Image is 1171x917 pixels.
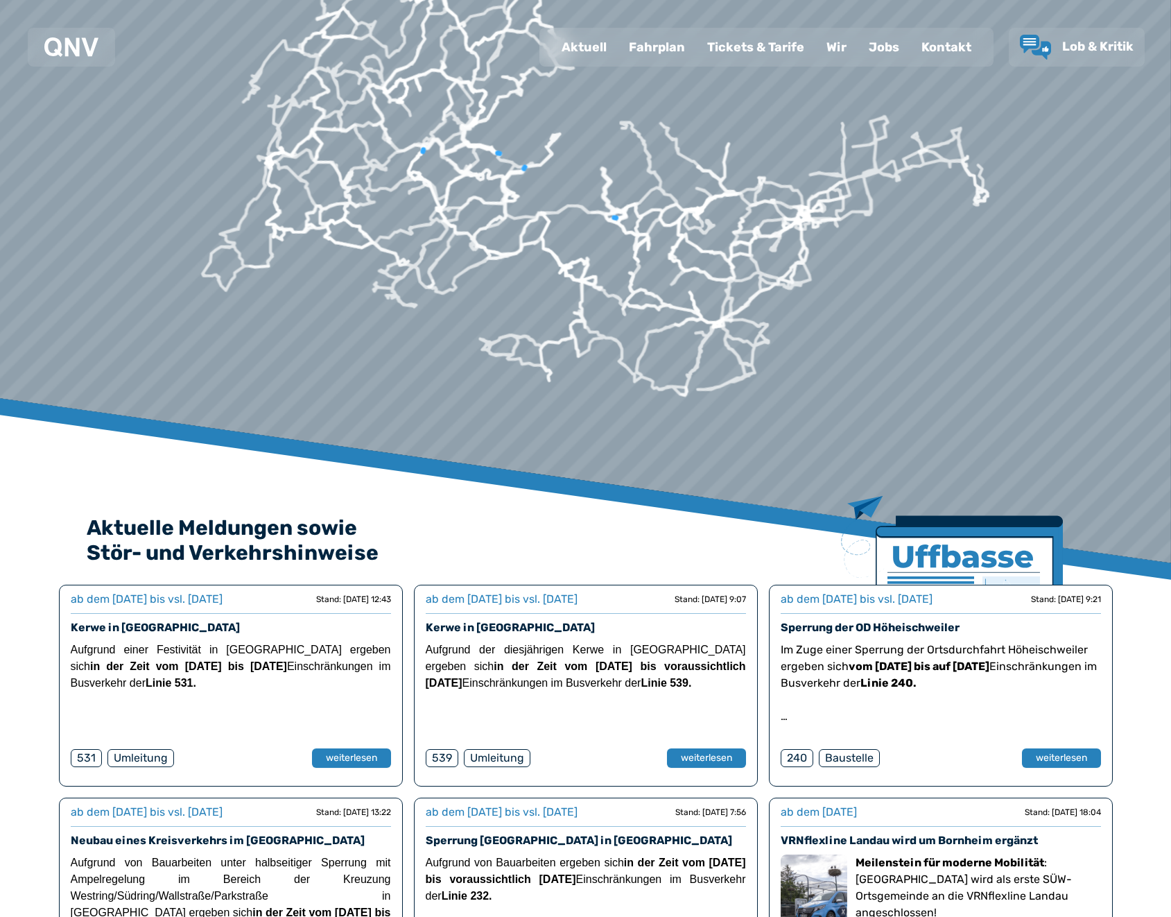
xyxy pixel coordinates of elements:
div: Stand: [DATE] 13:22 [316,807,391,818]
strong: vom [DATE] bis auf [DATE] [849,660,989,673]
p: Im Zuge einer Sperrung der Ortsdurchfahrt Höheischweiler ergeben sich Einschränkungen im Busverke... [781,642,1101,692]
div: Stand: [DATE] 12:43 [316,594,391,605]
span: Lob & Kritik [1062,39,1134,54]
img: Zeitung mit Titel Uffbase [841,496,1063,669]
div: 240 [781,749,813,767]
a: Sperrung [GEOGRAPHIC_DATA] in [GEOGRAPHIC_DATA] [426,834,732,847]
div: ab dem [DATE] bis vsl. [DATE] [426,804,578,821]
button: weiterlesen [1022,748,1101,768]
div: Stand: [DATE] 9:21 [1031,594,1101,605]
a: Aktuell [550,29,618,65]
a: Kontakt [910,29,982,65]
strong: Linie 240. [860,676,917,689]
strong: Linie 531. [146,677,196,689]
button: weiterlesen [667,748,746,768]
div: ab dem [DATE] bis vsl. [DATE] [781,591,933,608]
a: Tickets & Tarife [696,29,815,65]
div: ab dem [DATE] [781,804,857,821]
div: ab dem [DATE] bis vsl. [DATE] [426,591,578,608]
span: Aufgrund von Bauarbeiten ergeben sich Einschränkungen im Busverkehr der [426,857,746,902]
a: Lob & Kritik [1020,35,1134,60]
span: Aufgrund einer Festivität in [GEOGRAPHIC_DATA] ergeben sich Einschränkungen im Busverkehr der [71,644,391,689]
strong: in der Zeit vom [DATE] bis voraussichtlich [DATE] [426,857,746,885]
a: Sperrung der OD Höheischweiler [781,621,960,634]
strong: Meilenstein für moderne Mobilität [856,856,1044,869]
a: QNV Logo [44,33,98,61]
div: Umleitung [107,749,174,767]
div: ab dem [DATE] bis vsl. [DATE] [71,591,223,608]
a: Jobs [858,29,910,65]
div: Stand: [DATE] 9:07 [675,594,746,605]
div: 539 [426,749,458,767]
strong: Linie 232. [442,890,492,902]
img: QNV Logo [44,37,98,57]
strong: [DATE] bis [DATE] [185,660,287,672]
strong: in der Zeit vom [DATE] bis voraussichtlich [DATE] [426,660,746,689]
a: Fahrplan [618,29,696,65]
div: Stand: [DATE] 7:56 [675,807,746,818]
a: Wir [815,29,858,65]
div: 531 [71,749,102,767]
div: Baustelle [819,749,880,767]
a: Kerwe in [GEOGRAPHIC_DATA] [426,621,595,634]
strong: in der Zeit vom [90,660,179,672]
a: VRNflexline Landau wird um Bornheim ergänzt [781,834,1038,847]
a: Neubau eines Kreisverkehrs im [GEOGRAPHIC_DATA] [71,834,365,847]
div: Umleitung [464,749,530,767]
h2: Aktuelle Meldungen sowie Stör- und Verkehrshinweise [87,515,1085,565]
div: ab dem [DATE] bis vsl. [DATE] [71,804,223,821]
span: Aufgrund der diesjährigen Kerwe in [GEOGRAPHIC_DATA] ergeben sich Einschränkungen im Busverkehr der [426,644,746,689]
div: Stand: [DATE] 18:04 [1025,807,1101,818]
strong: Linie 539. [641,677,691,689]
button: weiterlesen [312,748,391,768]
a: Kerwe in [GEOGRAPHIC_DATA] [71,621,240,634]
